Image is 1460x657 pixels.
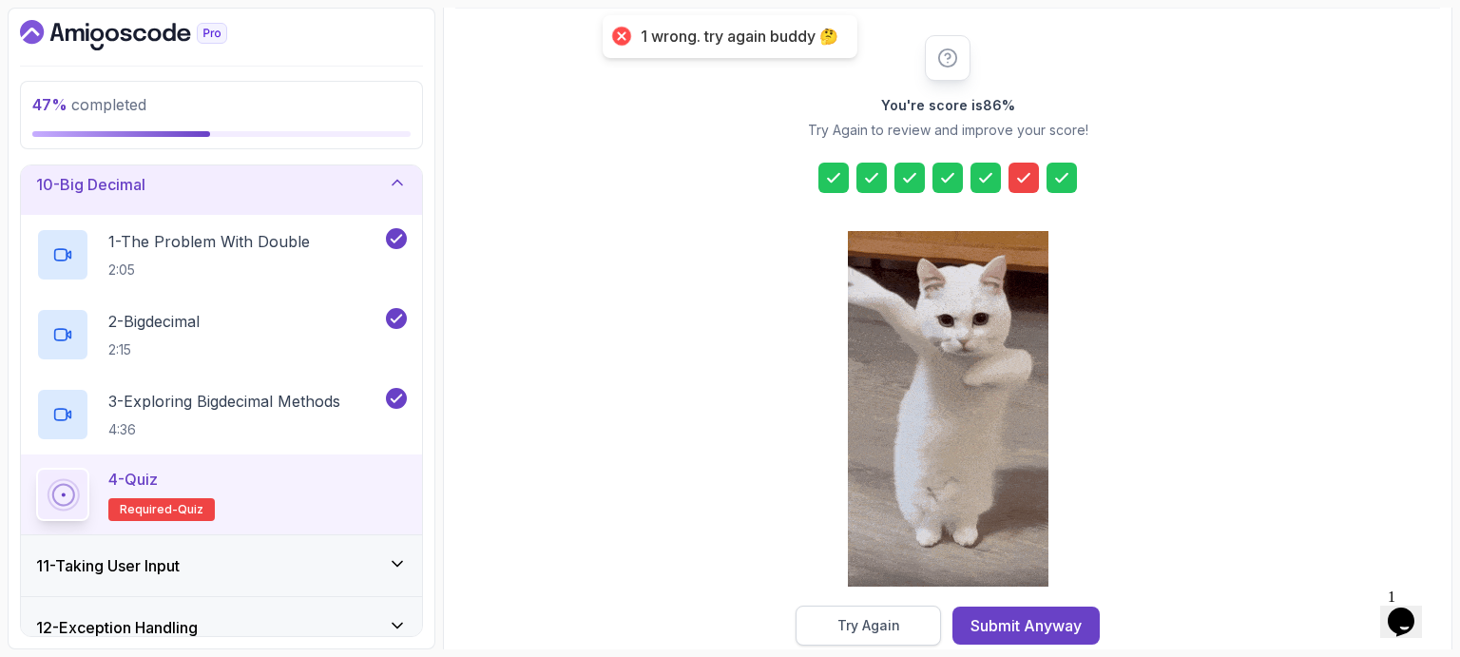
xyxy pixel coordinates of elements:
[36,173,145,196] h3: 10 - Big Decimal
[36,616,198,639] h3: 12 - Exception Handling
[108,261,310,280] p: 2:05
[36,468,407,521] button: 4-QuizRequired-quiz
[108,390,340,413] p: 3 - Exploring Bigdecimal Methods
[952,607,1100,645] button: Submit Anyway
[36,388,407,441] button: 3-Exploring Bigdecimal Methods4:36
[108,310,200,333] p: 2 - Bigdecimal
[120,502,178,517] span: Required-
[108,230,310,253] p: 1 - The Problem With Double
[970,614,1082,637] div: Submit Anyway
[36,228,407,281] button: 1-The Problem With Double2:05
[796,606,941,646] button: Try Again
[178,502,203,517] span: quiz
[36,554,180,577] h3: 11 - Taking User Input
[21,154,422,215] button: 10-Big Decimal
[32,95,67,114] span: 47 %
[837,616,900,635] div: Try Again
[808,121,1088,140] p: Try Again to review and improve your score!
[641,27,838,47] div: 1 wrong. try again buddy 🤔
[20,20,271,50] a: Dashboard
[108,420,340,439] p: 4:36
[1380,581,1441,638] iframe: chat widget
[881,96,1015,115] h2: You're score is 86 %
[848,231,1048,587] img: cool-cat
[36,308,407,361] button: 2-Bigdecimal2:15
[32,95,146,114] span: completed
[21,535,422,596] button: 11-Taking User Input
[108,468,158,491] p: 4 - Quiz
[108,340,200,359] p: 2:15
